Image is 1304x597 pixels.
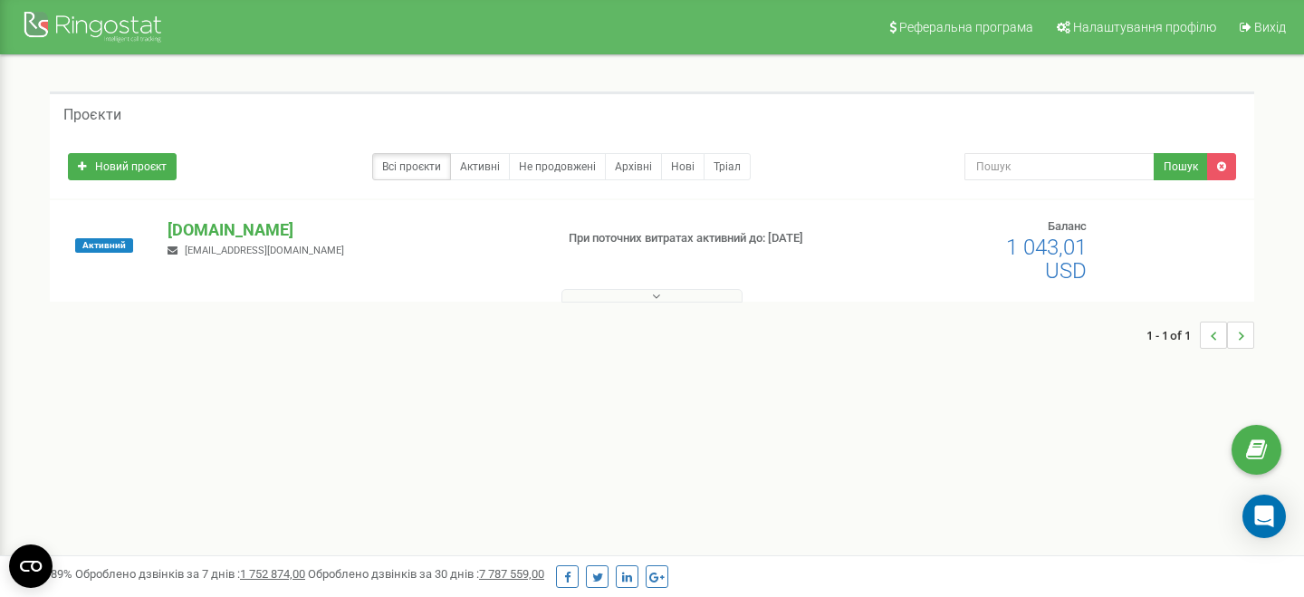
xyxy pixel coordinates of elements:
span: Вихід [1254,20,1286,34]
span: Реферальна програма [899,20,1033,34]
a: Не продовжені [509,153,606,180]
u: 7 787 559,00 [479,567,544,581]
p: При поточних витратах активний до: [DATE] [569,230,840,247]
a: Активні [450,153,510,180]
span: Оброблено дзвінків за 7 днів : [75,567,305,581]
span: Оброблено дзвінків за 30 днів : [308,567,544,581]
nav: ... [1146,303,1254,367]
span: 1 043,01 USD [1006,235,1087,284]
span: 1 - 1 of 1 [1146,322,1200,349]
p: [DOMAIN_NAME] [168,218,539,242]
a: Новий проєкт [68,153,177,180]
a: Нові [661,153,705,180]
u: 1 752 874,00 [240,567,305,581]
div: Open Intercom Messenger [1242,495,1286,538]
span: Баланс [1048,219,1087,233]
span: Активний [75,238,133,253]
a: Тріал [704,153,751,180]
span: [EMAIL_ADDRESS][DOMAIN_NAME] [185,245,344,256]
button: Пошук [1154,153,1208,180]
a: Всі проєкти [372,153,451,180]
button: Open CMP widget [9,544,53,588]
h5: Проєкти [63,107,121,123]
span: Налаштування профілю [1073,20,1216,34]
input: Пошук [964,153,1155,180]
a: Архівні [605,153,662,180]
